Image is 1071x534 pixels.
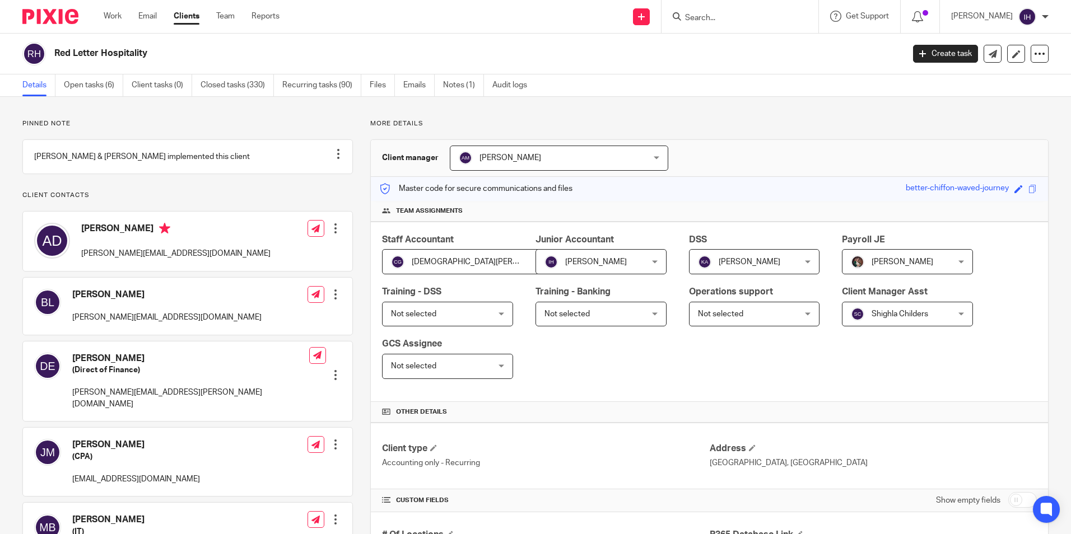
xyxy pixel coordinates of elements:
[403,74,435,96] a: Emails
[391,310,436,318] span: Not selected
[72,439,200,451] h4: [PERSON_NAME]
[396,207,463,216] span: Team assignments
[851,255,864,269] img: Profile%20picture%20JUS.JPG
[710,443,1037,455] h4: Address
[443,74,484,96] a: Notes (1)
[391,255,404,269] img: svg%3E
[54,48,728,59] h2: Red Letter Hospitality
[913,45,978,63] a: Create task
[872,258,933,266] span: [PERSON_NAME]
[72,364,309,376] h5: (Direct of Finance)
[1018,8,1036,26] img: svg%3E
[72,451,200,462] h5: (CPA)
[138,11,157,22] a: Email
[698,310,743,318] span: Not selected
[22,42,46,65] img: svg%3E
[382,339,442,348] span: GCS Assignee
[201,74,274,96] a: Closed tasks (330)
[34,439,61,466] img: svg%3E
[412,258,557,266] span: [DEMOGRAPHIC_DATA][PERSON_NAME]
[382,443,709,455] h4: Client type
[22,9,78,24] img: Pixie
[252,11,280,22] a: Reports
[565,258,627,266] span: [PERSON_NAME]
[72,514,200,526] h4: [PERSON_NAME]
[382,152,439,163] h3: Client manager
[72,312,262,323] p: [PERSON_NAME][EMAIL_ADDRESS][DOMAIN_NAME]
[535,287,611,296] span: Training - Banking
[72,387,309,410] p: [PERSON_NAME][EMAIL_ADDRESS][PERSON_NAME][DOMAIN_NAME]
[535,235,614,244] span: Junior Accountant
[370,119,1049,128] p: More details
[689,235,707,244] span: DSS
[951,11,1013,22] p: [PERSON_NAME]
[22,119,353,128] p: Pinned note
[34,353,61,380] img: svg%3E
[842,287,928,296] span: Client Manager Asst
[544,255,558,269] img: svg%3E
[459,151,472,165] img: svg%3E
[842,235,885,244] span: Payroll JE
[72,474,200,485] p: [EMAIL_ADDRESS][DOMAIN_NAME]
[370,74,395,96] a: Files
[846,12,889,20] span: Get Support
[81,248,271,259] p: [PERSON_NAME][EMAIL_ADDRESS][DOMAIN_NAME]
[698,255,711,269] img: svg%3E
[72,353,309,364] h4: [PERSON_NAME]
[391,362,436,370] span: Not selected
[34,223,70,259] img: svg%3E
[382,496,709,505] h4: CUSTOM FIELDS
[104,11,122,22] a: Work
[282,74,361,96] a: Recurring tasks (90)
[492,74,535,96] a: Audit logs
[872,310,928,318] span: Shighla Childers
[34,289,61,316] img: svg%3E
[396,407,447,416] span: Other details
[936,495,1000,506] label: Show empty fields
[22,191,353,200] p: Client contacts
[382,287,441,296] span: Training - DSS
[64,74,123,96] a: Open tasks (6)
[379,183,572,194] p: Master code for secure communications and files
[174,11,199,22] a: Clients
[906,182,1009,195] div: better-chiffon-waved-journey
[216,11,235,22] a: Team
[132,74,192,96] a: Client tasks (0)
[689,287,773,296] span: Operations support
[159,223,170,234] i: Primary
[851,307,864,321] img: svg%3E
[684,13,785,24] input: Search
[544,310,590,318] span: Not selected
[479,154,541,162] span: [PERSON_NAME]
[22,74,55,96] a: Details
[382,457,709,469] p: Accounting only - Recurring
[81,223,271,237] h4: [PERSON_NAME]
[72,289,262,301] h4: [PERSON_NAME]
[382,235,454,244] span: Staff Accountant
[719,258,780,266] span: [PERSON_NAME]
[710,457,1037,469] p: [GEOGRAPHIC_DATA], [GEOGRAPHIC_DATA]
